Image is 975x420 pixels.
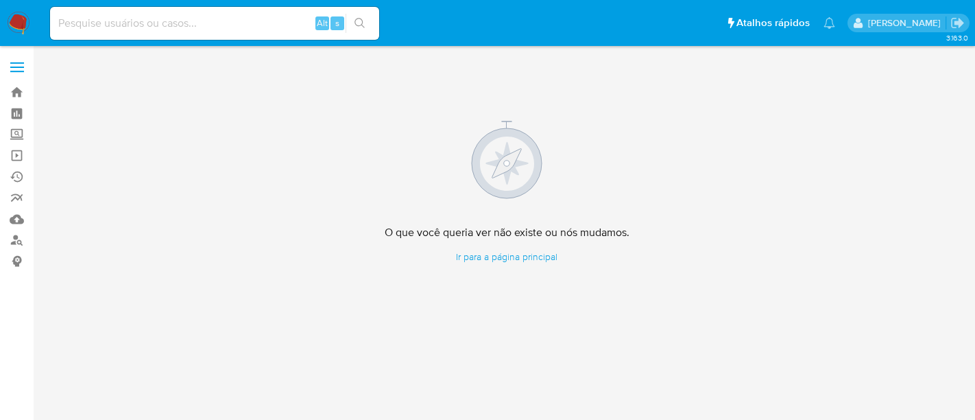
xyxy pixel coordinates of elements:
button: search-icon [346,14,374,33]
span: Alt [317,16,328,30]
a: Ir para a página principal [385,250,629,264]
a: Sair [950,16,965,30]
input: Pesquise usuários ou casos... [50,14,379,32]
span: s [335,16,339,30]
span: Atalhos rápidos [736,16,810,30]
h4: O que você queria ver não existe ou nós mudamos. [385,226,629,240]
p: erico.trevizan@mercadopago.com.br [868,16,946,30]
a: Notificações [823,17,835,29]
